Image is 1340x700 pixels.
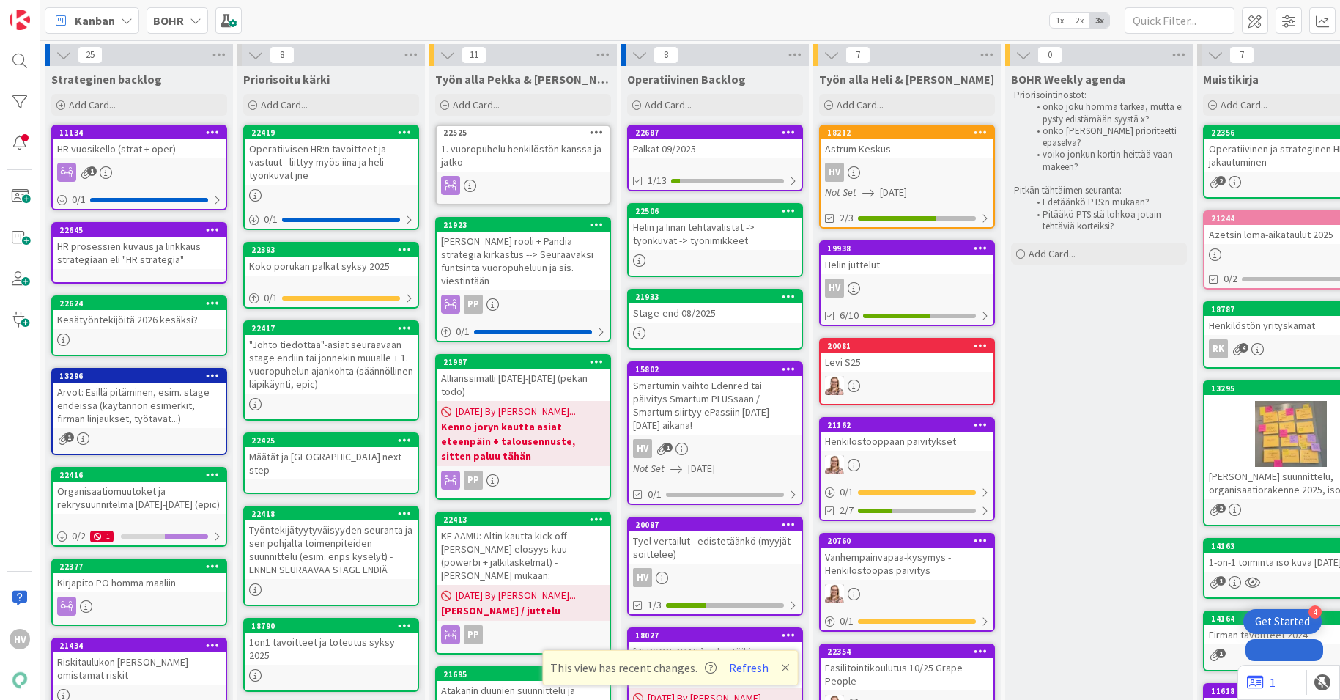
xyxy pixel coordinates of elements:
div: 225251. vuoropuhelu henkilöstön kanssa ja jatko [437,126,610,172]
div: 22416 [59,470,226,480]
div: PP [464,471,483,490]
div: 22506 [629,205,802,218]
div: Kirjapito PO homma maaliin [53,573,226,592]
span: 0 / 1 [840,485,854,500]
div: IH [821,376,993,395]
div: 13296 [53,369,226,383]
p: Pitkän tähtäimen seuranta: [1014,185,1184,196]
div: 22377Kirjapito PO homma maaliin [53,560,226,592]
span: 11 [462,46,486,64]
div: 21162Henkilöstöoppaan päivitykset [821,419,993,451]
img: IH [825,584,844,603]
a: 15802Smartumin vaihto Edenred tai päivitys Smartum PLUSsaan / Smartum siirtyy ePassiin [DATE]-[DA... [627,361,803,505]
div: 20087 [629,518,802,531]
div: [PERSON_NAME] paluu töihin vanhempainvapaalta - käytännön toimet [629,642,802,688]
div: 21434 [59,641,226,651]
span: Priorisoitu kärki [243,72,330,86]
div: 21997 [437,355,610,369]
a: 21162Henkilöstöoppaan päivityksetIH0/12/7 [819,417,995,521]
span: 0 / 1 [456,324,470,339]
div: 1. vuoropuhelu henkilöstön kanssa ja jatko [437,139,610,172]
a: 21933Stage-end 08/2025 [627,289,803,350]
div: 22417 [251,323,418,334]
div: 1on1 tavoitteet ja toteutus syksy 2025 [245,633,418,665]
div: 22413 [443,515,610,525]
div: HR prosessien kuvaus ja linkkaus strategiaan eli "HR strategia" [53,237,226,269]
span: Add Card... [1029,247,1076,260]
i: Not Set [825,185,856,199]
span: [DATE] By [PERSON_NAME]... [456,588,576,603]
span: Kanban [75,12,115,29]
a: 22418Työntekijätyytyväisyyden seuranta ja sen pohjalta toimenpiteiden suunnittelu (esim. enps kys... [243,506,419,606]
div: 0/1 [245,289,418,307]
div: Helin juttelut [821,255,993,274]
div: 20760 [821,534,993,548]
span: 2 [1216,504,1226,513]
a: 13296Arvot: Esillä pitäminen, esim. stage endeissä (käytännön esimerkit, firman linjaukset, työta... [51,368,227,455]
div: 20760Vanhempainvapaa-kysymys - Henkilöstöopas päivitys [821,534,993,580]
div: HV [10,629,30,649]
div: PP [437,625,610,644]
div: Helin ja Iinan tehtävälistat -> työnkuvat -> työnimikkeet [629,218,802,250]
div: [PERSON_NAME] rooli + Pandia strategia kirkastus --> Seuraavaksi funtsinta vuoropuheluun ja sis. ... [437,232,610,290]
a: 1 [1247,674,1276,691]
div: 20081 [821,339,993,353]
span: 2/7 [840,503,854,518]
div: 22624Kesätyöntekijöitä 2026 kesäksi? [53,297,226,329]
div: 21933 [635,292,802,302]
div: PP [464,625,483,644]
a: 20087Tyel vertailut - edistetäänkö (myyjät soittelee)HV1/3 [627,517,803,616]
a: 225251. vuoropuhelu henkilöstön kanssa ja jatko [435,125,611,205]
div: 0/1 [437,323,610,341]
div: Riskitaulukon [PERSON_NAME] omistamat riskit [53,652,226,685]
a: 22419Operatiivisen HR:n tavoitteet ja vastuut - liittyy myös iina ja heli työnkuvat jne0/1 [243,125,419,230]
a: 22645HR prosessien kuvaus ja linkkaus strategiaan eli "HR strategia" [51,222,227,284]
span: 0/1 [648,487,662,502]
span: 0 / 1 [264,290,278,306]
span: 2x [1070,13,1089,28]
div: 22687 [629,126,802,139]
input: Quick Filter... [1125,7,1234,34]
div: Työntekijätyytyväisyyden seuranta ja sen pohjalta toimenpiteiden suunnittelu (esim. enps kyselyt)... [245,520,418,579]
div: 15802 [635,364,802,375]
div: 21923 [437,218,610,232]
div: 21997 [443,357,610,367]
div: 22419Operatiivisen HR:n tavoitteet ja vastuut - liittyy myös iina ja heli työnkuvat jne [245,126,418,185]
div: PP [437,295,610,314]
div: 18027 [635,630,802,641]
div: 22393 [245,243,418,257]
div: 22417"Johto tiedottaa"-asiat seuraavaan stage endiin tai jonnekin muualle + 1. vuoropuhelun ajank... [245,322,418,394]
div: PP [464,295,483,314]
span: 0 / 1 [72,192,86,207]
div: KE AAMU: Altin kautta kick off [PERSON_NAME] elosyys-kuu (powerbi + jälkilaskelmat) - [PERSON_NAM... [437,526,610,585]
div: IH [821,584,993,603]
div: 0/1 [245,210,418,229]
div: 22525 [437,126,610,139]
div: 22416Organisaatiomuutoket ja rekrysuunnitelma [DATE]-[DATE] (epic) [53,468,226,514]
li: Pitääkö PTS:stä lohkoa jotain tehtäviä korteiksi? [1029,209,1185,233]
span: Add Card... [69,98,116,111]
img: IH [825,455,844,474]
div: 22506Helin ja Iinan tehtävälistat -> työnkuvat -> työnimikkeet [629,205,802,250]
div: Get Started [1255,614,1310,629]
div: 21997Allianssimalli [DATE]-[DATE] (pekan todo) [437,355,610,401]
div: Palkat 09/2025 [629,139,802,158]
div: 22687 [635,128,802,138]
div: 22525 [443,128,610,138]
span: Strateginen backlog [51,72,162,86]
span: 1/3 [648,597,662,613]
div: RK [1209,339,1228,358]
div: 0/1 [53,191,226,209]
span: [DATE] [688,461,715,476]
a: 22506Helin ja Iinan tehtävälistat -> työnkuvat -> työnimikkeet [627,203,803,277]
li: Edetäänkö PTS:n mukaan? [1029,196,1185,208]
span: This view has recent changes. [550,659,717,677]
div: 22413 [437,513,610,526]
span: 25 [78,46,103,64]
span: Muistikirja [1203,72,1259,86]
li: voiko jonkun kortin heittää vaan mäkeen? [1029,149,1185,173]
div: 22624 [59,298,226,309]
b: [PERSON_NAME] / juttelu [441,603,605,618]
a: 21923[PERSON_NAME] rooli + Pandia strategia kirkastus --> Seuraavaksi funtsinta vuoropuheluun ja ... [435,217,611,342]
div: HV [821,279,993,298]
